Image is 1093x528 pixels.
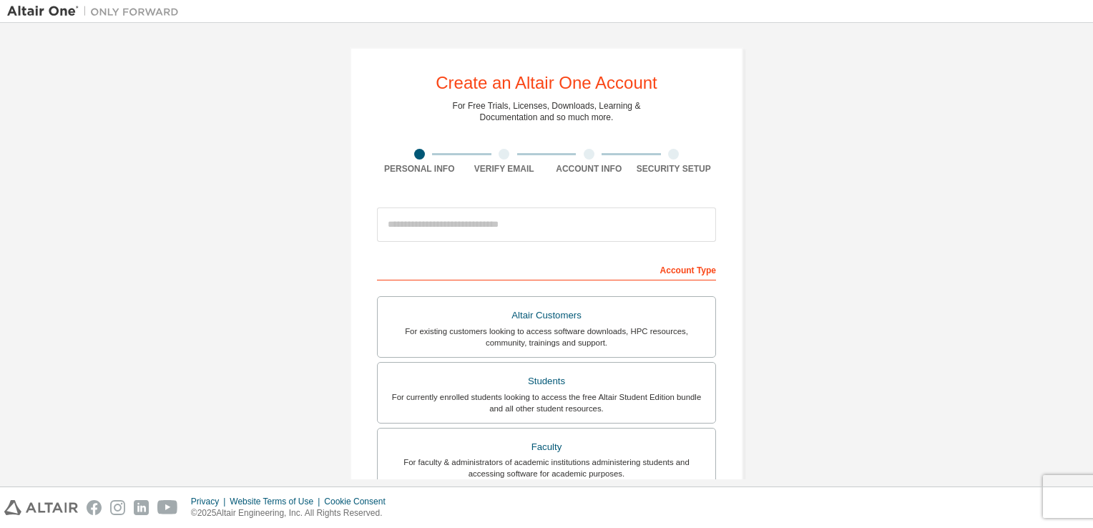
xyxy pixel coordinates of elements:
[157,500,178,515] img: youtube.svg
[632,163,717,175] div: Security Setup
[87,500,102,515] img: facebook.svg
[377,258,716,280] div: Account Type
[386,456,707,479] div: For faculty & administrators of academic institutions administering students and accessing softwa...
[191,507,394,519] p: © 2025 Altair Engineering, Inc. All Rights Reserved.
[110,500,125,515] img: instagram.svg
[453,100,641,123] div: For Free Trials, Licenses, Downloads, Learning & Documentation and so much more.
[386,391,707,414] div: For currently enrolled students looking to access the free Altair Student Edition bundle and all ...
[230,496,324,507] div: Website Terms of Use
[7,4,186,19] img: Altair One
[546,163,632,175] div: Account Info
[324,496,393,507] div: Cookie Consent
[386,437,707,457] div: Faculty
[4,500,78,515] img: altair_logo.svg
[191,496,230,507] div: Privacy
[134,500,149,515] img: linkedin.svg
[386,305,707,326] div: Altair Customers
[462,163,547,175] div: Verify Email
[386,371,707,391] div: Students
[377,163,462,175] div: Personal Info
[436,74,657,92] div: Create an Altair One Account
[386,326,707,348] div: For existing customers looking to access software downloads, HPC resources, community, trainings ...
